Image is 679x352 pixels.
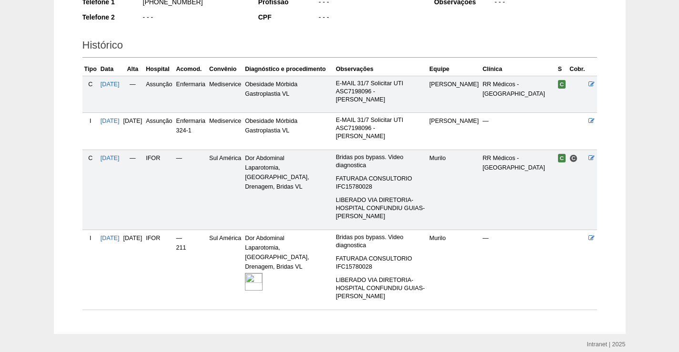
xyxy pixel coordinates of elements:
[174,113,207,150] td: Enfermaria 324-1
[174,76,207,112] td: Enfermaria
[569,154,578,162] span: Consultório
[82,12,142,22] div: Telefone 2
[481,150,556,230] td: RR Médicos - [GEOGRAPHIC_DATA]
[427,62,481,76] th: Equipe
[481,113,556,150] td: —
[144,76,174,112] td: Assunção
[243,230,334,310] td: Dor Abdominal Laparotomia, [GEOGRAPHIC_DATA], Drenagem, Bridas VL
[587,340,626,349] div: Intranet | 2025
[144,230,174,310] td: IFOR
[334,62,427,76] th: Observações
[101,155,120,161] a: [DATE]
[427,76,481,112] td: [PERSON_NAME]
[556,62,568,76] th: S
[101,235,120,241] a: [DATE]
[258,12,318,22] div: CPF
[568,62,587,76] th: Cobr.
[101,118,120,124] a: [DATE]
[82,62,99,76] th: Tipo
[336,116,426,141] p: E-MAIL 31/7 Solicitar UTI ASC7198096 - [PERSON_NAME]
[427,230,481,310] td: Murilo
[481,76,556,112] td: RR Médicos - [GEOGRAPHIC_DATA]
[481,230,556,310] td: —
[122,76,144,112] td: —
[99,62,122,76] th: Data
[481,62,556,76] th: Clínica
[123,235,142,241] span: [DATE]
[243,150,334,230] td: Dor Abdominal Laparotomia, [GEOGRAPHIC_DATA], Drenagem, Bridas VL
[243,62,334,76] th: Diagnóstico e procedimento
[174,230,207,310] td: — 211
[207,230,243,310] td: Sul América
[207,62,243,76] th: Convênio
[174,150,207,230] td: —
[101,81,120,88] a: [DATE]
[123,118,142,124] span: [DATE]
[336,80,426,104] p: E-MAIL 31/7 Solicitar UTI ASC7198096 - [PERSON_NAME]
[558,80,566,89] span: Confirmada
[82,36,597,58] h2: Histórico
[84,153,97,163] div: C
[243,113,334,150] td: Obesidade Mórbida Gastroplastia VL
[174,62,207,76] th: Acomod.
[122,62,144,76] th: Alta
[336,153,426,170] p: Bridas pos bypass. Video diagnostica
[336,276,426,301] p: LIBERADO VIA DIRETORIA- HOSPITAL CONFUNDIU GUIAS- [PERSON_NAME]
[122,150,144,230] td: —
[336,255,426,271] p: FATURADA CONSULTORIO IFC15780028
[84,80,97,89] div: C
[207,150,243,230] td: Sul América
[427,113,481,150] td: [PERSON_NAME]
[336,233,426,250] p: Bridas pos bypass. Video diagnostica
[84,116,97,126] div: I
[207,76,243,112] td: Mediservice
[144,62,174,76] th: Hospital
[336,196,426,221] p: LIBERADO VIA DIRETORIA- HOSPITAL CONFUNDIU GUIAS- [PERSON_NAME]
[427,150,481,230] td: Murilo
[243,76,334,112] td: Obesidade Mórbida Gastroplastia VL
[207,113,243,150] td: Mediservice
[318,12,421,24] div: - - -
[558,154,566,162] span: Confirmada
[336,175,426,191] p: FATURADA CONSULTORIO IFC15780028
[144,150,174,230] td: IFOR
[142,12,245,24] div: - - -
[84,233,97,243] div: I
[144,113,174,150] td: Assunção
